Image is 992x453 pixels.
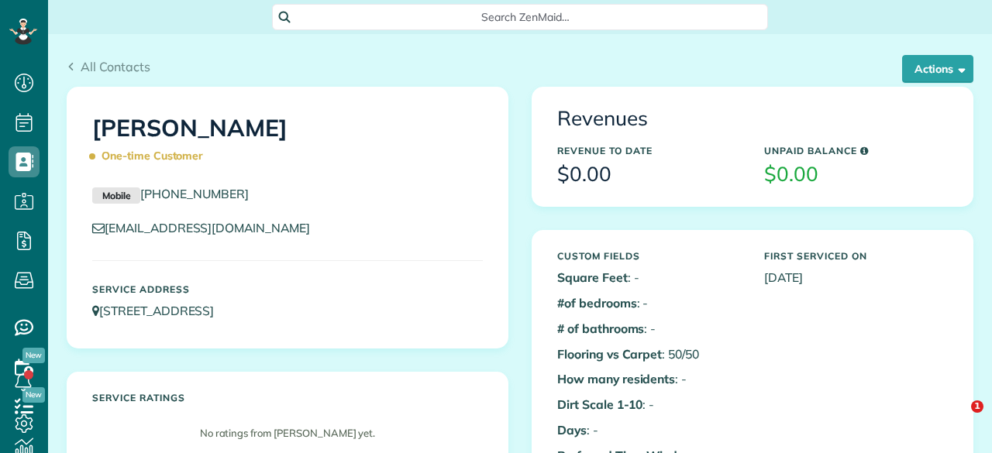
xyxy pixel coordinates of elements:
p: : - [557,421,741,439]
h5: Unpaid Balance [764,146,948,156]
p: : - [557,294,741,312]
b: How many residents [557,371,675,386]
a: [STREET_ADDRESS] [92,303,229,318]
a: [EMAIL_ADDRESS][DOMAIN_NAME] [92,220,325,235]
h3: $0.00 [764,163,948,186]
b: #of bedrooms [557,295,637,311]
button: Actions [902,55,973,83]
h3: Revenues [557,108,948,130]
b: Square Feet [557,269,628,285]
span: All Contacts [81,59,150,74]
b: Dirt Scale 1-10 [557,396,642,412]
span: New [22,348,45,363]
h5: Service ratings [92,393,483,403]
p: : - [557,370,741,388]
h1: [PERSON_NAME] [92,115,483,170]
p: : 50/50 [557,345,741,363]
b: # of bathrooms [557,321,644,336]
small: Mobile [92,187,140,204]
h5: Revenue to Date [557,146,741,156]
h3: $0.00 [557,163,741,186]
p: : - [557,269,741,287]
span: One-time Customer [92,142,210,170]
h5: Service Address [92,284,483,294]
iframe: Intercom live chat [939,400,976,438]
a: Mobile[PHONE_NUMBER] [92,186,249,201]
span: 1 [971,400,983,413]
p: : - [557,396,741,414]
b: Days [557,422,587,438]
h5: First Serviced On [764,251,948,261]
p: : - [557,320,741,338]
p: [DATE] [764,269,948,287]
h5: Custom Fields [557,251,741,261]
a: All Contacts [67,57,150,76]
p: No ratings from [PERSON_NAME] yet. [100,426,475,441]
b: Flooring vs Carpet [557,346,662,362]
